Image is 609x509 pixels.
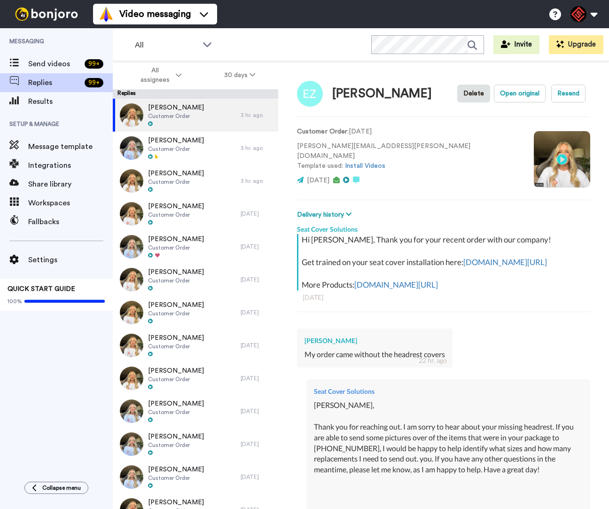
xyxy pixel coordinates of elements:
div: [DATE] [241,407,273,415]
div: 3 hr. ago [241,177,273,185]
div: 3 hr. ago [241,144,273,152]
div: [DATE] [241,309,273,316]
button: Collapse menu [24,482,88,494]
div: 99 + [85,78,103,87]
span: Customer Order [148,178,204,186]
a: [PERSON_NAME]Customer Order[DATE] [113,197,278,230]
span: [PERSON_NAME] [148,432,204,441]
span: Customer Order [148,112,204,120]
img: 6c834708-44b4-43aa-b59a-1f988d0ba825-thumb.jpg [120,465,143,489]
span: [PERSON_NAME] [148,235,204,244]
span: Customer Order [148,474,204,482]
span: [PERSON_NAME] [148,465,204,474]
span: Fallbacks [28,216,113,227]
a: [PERSON_NAME]Customer Order[DATE] [113,362,278,395]
a: [PERSON_NAME]Customer Order[DATE] [113,428,278,461]
strong: Customer Order [297,128,347,135]
img: Image of Edgar Zamarripa [297,81,323,107]
span: Customer Order [148,211,204,219]
span: Customer Order [148,408,204,416]
button: All assignees [115,62,203,88]
a: [PERSON_NAME]Customer Order3 hr. ago [113,164,278,197]
a: Install Videos [345,163,385,169]
span: Customer Order [148,145,204,153]
div: [DATE] [241,342,273,349]
span: Share library [28,179,113,190]
button: Open original [494,85,546,102]
span: [PERSON_NAME] [148,366,204,376]
div: My order came without the headrest covers [304,349,445,360]
a: [PERSON_NAME]Customer Order[DATE] [113,230,278,263]
span: Replies [28,77,81,88]
img: vm-color.svg [99,7,114,22]
a: [PERSON_NAME]Customer Order[DATE] [113,296,278,329]
img: 0a07464a-5a72-4ec9-8cd0-63d7fc57003b-thumb.jpg [120,169,143,193]
span: Customer Order [148,244,204,251]
button: Resend [551,85,586,102]
img: 05ecce37-b6ae-4521-b511-6b95e3e2b97b-thumb.jpg [120,268,143,291]
img: fea695a4-2ba1-4f94-a12d-7ff03fcb631b-thumb.jpg [120,301,143,324]
div: Hi [PERSON_NAME], Thank you for your recent order with our company! Get trained on your seat cove... [302,234,588,290]
span: [PERSON_NAME] [148,169,204,178]
span: All assignees [136,66,174,85]
a: [PERSON_NAME]Customer Order3 hr. ago [113,132,278,164]
a: [PERSON_NAME]Customer Order[DATE] [113,395,278,428]
span: Customer Order [148,277,204,284]
div: [DATE] [241,473,273,481]
div: [PERSON_NAME] [304,336,445,345]
button: Invite [493,35,539,54]
div: [DATE] [241,210,273,218]
div: [DATE] [303,293,585,302]
a: [PERSON_NAME]Customer Order[DATE] [113,263,278,296]
span: Send videos [28,58,81,70]
img: 52ca0e81-6046-4e95-a981-4d47291f86d8-thumb.jpg [120,334,143,357]
img: f342b07d-fabd-4193-8f22-9bea2f7d3a21-thumb.jpg [120,367,143,390]
p: : [DATE] [297,127,520,137]
div: 99 + [85,59,103,69]
span: QUICK START GUIDE [8,286,75,292]
button: 30 days [203,67,277,84]
span: Customer Order [148,310,204,317]
a: [PERSON_NAME]Customer Order[DATE] [113,329,278,362]
div: [DATE] [241,243,273,251]
span: [DATE] [307,177,329,184]
span: Settings [28,254,113,266]
a: [PERSON_NAME]Customer Order3 hr. ago [113,99,278,132]
span: Integrations [28,160,113,171]
span: [PERSON_NAME] [148,136,204,145]
img: bcb6f276-295a-4da1-af94-775b6eb3321f-thumb.jpg [120,136,143,160]
div: [DATE] [241,375,273,382]
span: Collapse menu [42,484,81,492]
img: f5715ba0-7048-453f-88a7-e70fb52eaec2-thumb.jpg [120,432,143,456]
span: 100% [8,298,22,305]
div: [PERSON_NAME] [332,87,432,101]
div: [DATE] [241,440,273,448]
span: Video messaging [119,8,191,21]
p: [PERSON_NAME][EMAIL_ADDRESS][PERSON_NAME][DOMAIN_NAME] Template used: [297,141,520,171]
img: ce5357cb-026c-433d-aaba-63ae9457c6c3-thumb.jpg [120,103,143,127]
span: [PERSON_NAME] [148,202,204,211]
span: Message template [28,141,113,152]
a: [DOMAIN_NAME][URL] [463,257,547,267]
a: [DOMAIN_NAME][URL] [354,280,438,290]
button: Delivery history [297,210,354,220]
div: Seat Cover Solutions [297,220,590,234]
span: [PERSON_NAME] [148,103,204,112]
span: Results [28,96,113,107]
div: 3 hr. ago [241,111,273,119]
span: [PERSON_NAME] [148,399,204,408]
span: [PERSON_NAME] [148,498,204,507]
span: [PERSON_NAME] [148,267,204,277]
div: 22 hr. ago [419,356,447,365]
button: Upgrade [549,35,603,54]
span: Workspaces [28,197,113,209]
div: Replies [113,89,278,99]
img: 5679cb2b-1065-4aa9-aaa1-910e677a4987-thumb.jpg [120,235,143,258]
img: 7b9c3a2f-2591-432a-8298-4cf91e5ea7b3-thumb.jpg [120,399,143,423]
div: Seat Cover Solutions [314,387,583,396]
img: e931e3cf-1be3-46ad-9774-e8adbcc006d0-thumb.jpg [120,202,143,226]
div: [DATE] [241,276,273,283]
button: Delete [457,85,490,102]
span: Customer Order [148,343,204,350]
